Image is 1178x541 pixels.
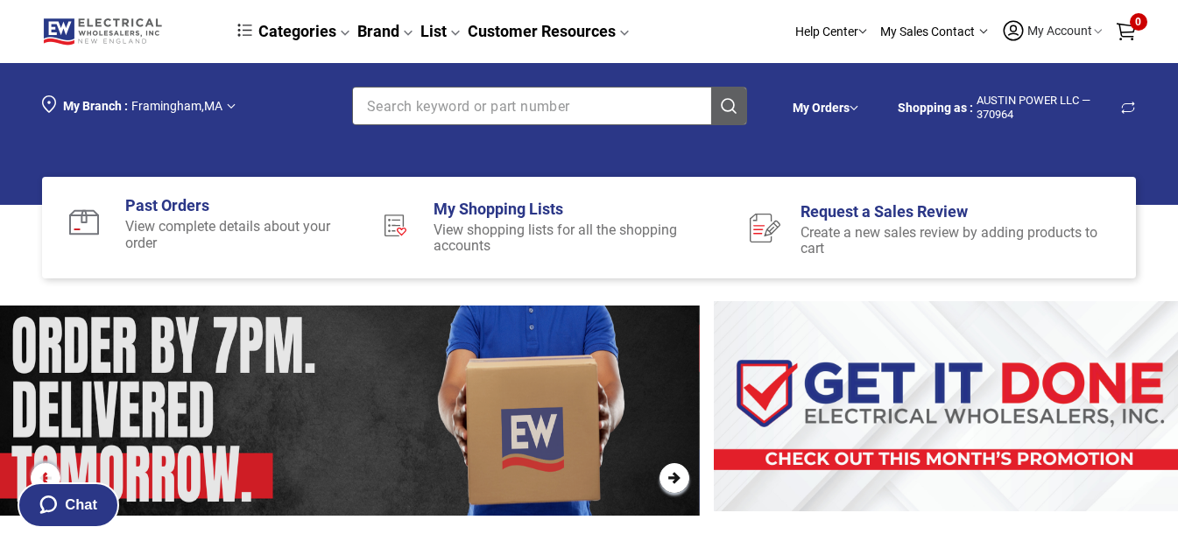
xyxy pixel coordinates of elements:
[357,22,413,40] a: Brand
[794,221,1122,257] div: Create a new sales review by adding products to cart
[42,17,169,46] img: Logo
[420,22,461,40] a: List
[660,463,689,493] button: Next Slide
[118,215,363,251] div: View complete details about your order
[793,101,850,115] a: My Orders
[363,193,427,257] img: 215b2279-c40c-409e-9416-c99363f07178___c115fa6c6e02b6c33e75f011dc424a9e.svg
[775,83,1136,132] div: Section row
[1120,97,1136,118] span: Change Shopping Account
[427,219,735,255] div: View shopping lists for all the shopping accounts
[793,83,858,132] div: My Orders
[898,101,977,115] span: AUSTIN POWER LLC - 370964
[793,83,858,132] div: Section row
[42,17,206,46] a: Logo
[1001,18,1103,46] button: My Account
[795,11,867,53] div: Help Center
[118,197,209,215] a: Past Orders
[979,29,988,34] img: Arrow
[237,24,252,37] img: dcb64e45f5418a636573a8ace67a09fc.svg
[31,463,60,493] button: Previous Slide
[977,94,1117,121] span: AUSTIN POWER LLC — 370964
[795,23,858,41] p: Help Center
[468,22,630,40] a: Customer Resources
[131,99,222,113] span: Framingham , MA
[49,187,119,257] img: d9a4b98d-a87c-4813-ac03-9b0292e6cd65___62e4026bb5860403ad49fd7cb9366958.svg
[63,99,128,113] span: My Branch :
[1130,13,1147,31] span: 0
[42,76,1136,136] div: Section row
[427,200,563,219] a: My Shopping Lists
[227,103,236,109] img: Arrow
[42,76,775,136] div: Section row
[880,11,988,53] div: My Sales Contact
[698,11,1136,53] div: Section row
[237,22,349,40] a: Categories
[65,496,97,513] span: Chat
[18,482,119,528] button: Chat
[1120,97,1136,118] img: Repeat Icon
[1026,24,1094,38] span: My Account
[711,88,746,124] button: Search Products
[801,203,971,221] a: Request a Sales Review
[353,88,683,124] input: Clear search fieldSearch Products
[735,199,794,257] img: db86e7b8-eea1-4461-942a-600acecff2ee___a0edd7bba8c932fdfdfa47368f12ac46.svg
